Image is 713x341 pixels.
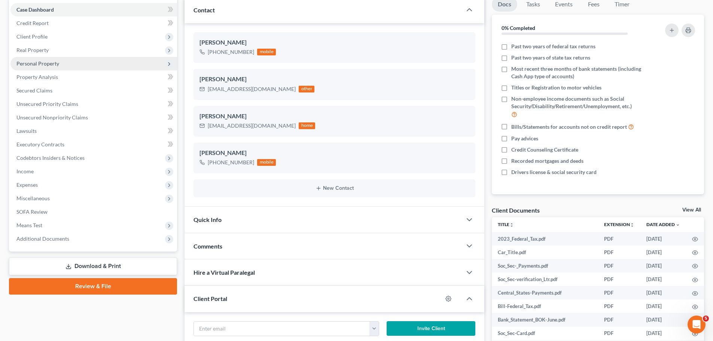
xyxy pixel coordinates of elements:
td: PDF [598,246,640,259]
i: unfold_more [630,223,634,227]
div: home [299,122,315,129]
td: [DATE] [640,259,686,273]
span: Secured Claims [16,87,52,94]
span: Credit Report [16,20,49,26]
a: Date Added expand_more [646,222,680,227]
td: PDF [598,286,640,299]
div: [EMAIL_ADDRESS][DOMAIN_NAME] [208,122,296,130]
div: Client Documents [492,206,540,214]
span: Additional Documents [16,235,69,242]
input: Enter email [194,322,370,336]
i: expand_more [676,223,680,227]
span: Past two years of state tax returns [511,54,590,61]
a: Unsecured Nonpriority Claims [10,111,177,124]
a: View All [682,207,701,213]
span: Client Profile [16,33,48,40]
i: unfold_more [509,223,514,227]
span: Miscellaneous [16,195,50,201]
td: Soc_Sec-verification_Ltr.pdf [492,273,598,286]
td: [DATE] [640,327,686,340]
div: other [299,86,314,92]
span: Hire a Virtual Paralegal [194,269,255,276]
div: mobile [257,49,276,55]
div: mobile [257,159,276,166]
span: Income [16,168,34,174]
td: Central_States-Payments.pdf [492,286,598,299]
span: Pay advices [511,135,538,142]
span: Unsecured Priority Claims [16,101,78,107]
div: [PERSON_NAME] [199,38,469,47]
span: Recorded mortgages and deeds [511,157,583,165]
a: Lawsuits [10,124,177,138]
span: Codebtors Insiders & Notices [16,155,85,161]
div: [PHONE_NUMBER] [208,48,254,56]
td: PDF [598,299,640,313]
span: Non-employee income documents such as Social Security/Disability/Retirement/Unemployment, etc.) [511,95,645,110]
div: [PERSON_NAME] [199,112,469,121]
span: Drivers license & social security card [511,168,597,176]
span: Real Property [16,47,49,53]
td: PDF [598,327,640,340]
a: Secured Claims [10,84,177,97]
a: Extensionunfold_more [604,222,634,227]
iframe: Intercom live chat [688,316,706,334]
a: Credit Report [10,16,177,30]
a: Unsecured Priority Claims [10,97,177,111]
span: Titles or Registration to motor vehicles [511,84,601,91]
td: Bill-Federal_Tax.pdf [492,299,598,313]
td: Bank_Statement_BOK-June.pdf [492,313,598,326]
td: PDF [598,232,640,246]
td: PDF [598,313,640,326]
span: Means Test [16,222,42,228]
span: Executory Contracts [16,141,64,147]
a: Titleunfold_more [498,222,514,227]
span: Contact [194,6,215,13]
span: Property Analysis [16,74,58,80]
button: New Contact [199,185,469,191]
span: Lawsuits [16,128,37,134]
strong: 0% Completed [502,25,535,31]
a: Executory Contracts [10,138,177,151]
td: Soc_Sec-Card.pdf [492,327,598,340]
td: 2023_Federal_Tax.pdf [492,232,598,246]
a: Review & File [9,278,177,295]
span: SOFA Review [16,208,48,215]
td: [DATE] [640,286,686,299]
span: Client Portal [194,295,227,302]
span: Most recent three months of bank statements (including Cash App type of accounts) [511,65,645,80]
td: PDF [598,259,640,273]
a: Property Analysis [10,70,177,84]
span: Quick Info [194,216,222,223]
div: [PHONE_NUMBER] [208,159,254,166]
span: Bills/Statements for accounts not on credit report [511,123,627,131]
div: [PERSON_NAME] [199,149,469,158]
button: Invite Client [387,321,476,336]
span: Expenses [16,182,38,188]
a: Case Dashboard [10,3,177,16]
span: Credit Counseling Certificate [511,146,578,153]
td: [DATE] [640,299,686,313]
td: [DATE] [640,313,686,326]
span: Comments [194,243,222,250]
span: Case Dashboard [16,6,54,13]
div: [EMAIL_ADDRESS][DOMAIN_NAME] [208,85,296,93]
span: Personal Property [16,60,59,67]
td: [DATE] [640,273,686,286]
td: Soc_Sec-_Payments.pdf [492,259,598,273]
div: [PERSON_NAME] [199,75,469,84]
a: Download & Print [9,258,177,275]
span: 5 [703,316,709,322]
span: Unsecured Nonpriority Claims [16,114,88,121]
span: Past two years of federal tax returns [511,43,595,50]
a: SOFA Review [10,205,177,219]
td: [DATE] [640,232,686,246]
td: Car_Title.pdf [492,246,598,259]
td: [DATE] [640,246,686,259]
td: PDF [598,273,640,286]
